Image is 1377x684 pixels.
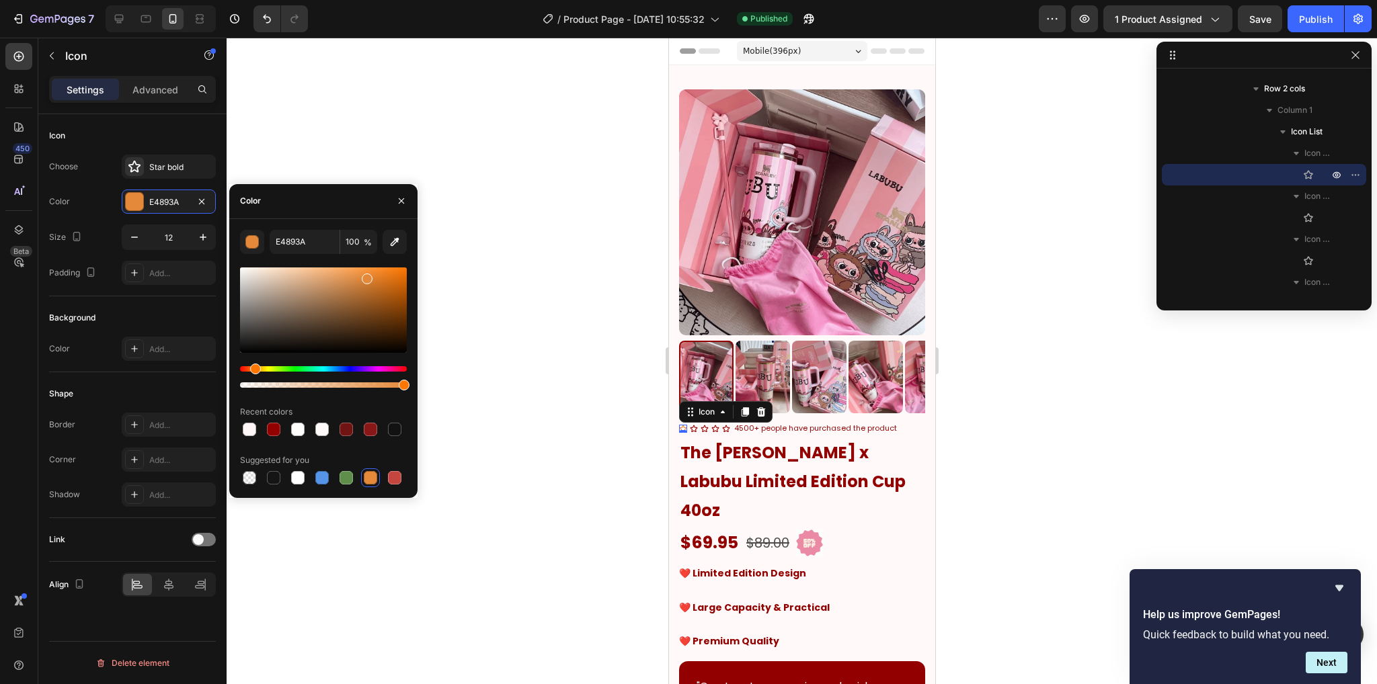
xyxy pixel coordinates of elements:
span: Icon List Item [1304,275,1331,289]
div: Background [49,312,95,324]
div: Link [49,533,65,546]
span: Icon List Item [1304,232,1331,246]
button: Publish [1288,5,1344,32]
div: Padding [49,264,99,282]
span: / [557,12,561,26]
div: Icon [49,130,65,142]
div: Color [240,195,261,207]
button: Next question [1306,652,1347,673]
div: Add... [149,267,212,280]
span: Icon List [1291,125,1323,138]
span: Row 2 cols [1264,82,1305,95]
div: Border [49,419,75,431]
p: Icon [65,48,180,64]
input: Eg: FFFFFF [270,230,340,254]
div: Color [49,196,70,208]
div: Size [49,228,85,247]
p: Quick feedback to build what you need. [1143,628,1347,641]
div: Undo/Redo [253,5,308,32]
div: Publish [1299,12,1333,26]
span: Save [1249,13,1271,25]
div: Add... [149,419,212,431]
p: Advanced [132,83,178,97]
div: 450 [13,143,32,154]
div: Color [49,343,70,355]
div: Star bold [149,161,212,173]
div: Help us improve GemPages! [1143,580,1347,673]
span: % [364,237,372,249]
h2: Help us improve GemPages! [1143,607,1347,623]
button: Delete element [49,652,216,674]
span: Icon List Item [1304,146,1331,160]
div: Recent colors [240,406,292,418]
div: Corner [49,454,76,466]
div: Beta [10,246,32,257]
div: Shadow [49,488,80,501]
button: 7 [5,5,100,32]
div: E4893A [149,196,188,208]
button: 1 product assigned [1103,5,1232,32]
div: Align [49,576,87,594]
div: Add... [149,343,212,355]
button: Save [1238,5,1282,32]
span: Product Page - [DATE] 10:55:32 [563,12,705,26]
p: Settings [67,83,104,97]
div: Add... [149,489,212,501]
button: Hide survey [1331,580,1347,596]
span: Published [750,13,787,25]
div: Hue [240,366,407,372]
div: Choose [49,161,78,173]
div: Suggested for you [240,454,309,466]
span: Icon List Item [1304,189,1331,203]
div: Shape [49,388,73,400]
span: Column 1 [1277,103,1312,117]
div: Add... [149,454,212,466]
iframe: Design area [669,38,935,684]
div: Delete element [95,655,169,671]
p: 7 [88,11,94,27]
span: 1 product assigned [1115,12,1202,26]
